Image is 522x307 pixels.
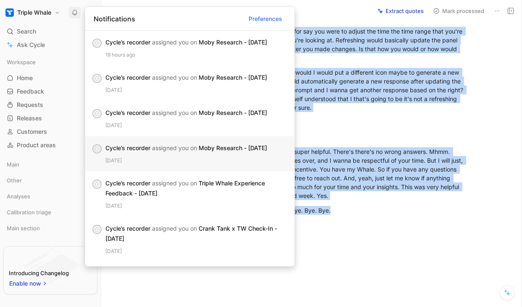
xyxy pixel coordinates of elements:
div: CCycle’s recorder assigned you on Moby Research - [DATE]19 hours ago [85,31,294,66]
div: C [93,75,101,82]
span: Notifications [94,13,135,23]
div: CCycle’s recorder assigned you on Triple Whale Experience Feedback - [DATE][DATE] [85,172,294,217]
div: [DATE] [105,156,288,165]
div: CCycle’s recorder assigned you on Moby Research - [DATE][DATE] [85,136,294,172]
div: C [93,180,101,188]
span: assigned you on [152,74,197,81]
span: assigned you on [152,109,197,116]
span: assigned you on [152,39,197,46]
div: C [93,110,101,117]
span: Preferences [249,13,282,23]
div: Cycle’s recorder Moby Research - [DATE] [105,73,281,83]
div: Cycle’s recorder Crank Tank x TW Check-In - [DATE] [105,224,281,244]
div: Cycle’s recorder Moby Research - [DATE] [105,108,281,118]
div: C [93,39,101,47]
div: [DATE] [105,202,288,210]
div: C [93,145,101,153]
div: [DATE] [105,247,288,255]
div: Cycle’s recorder Moby Research - [DATE] [105,143,281,153]
span: assigned you on [152,225,197,232]
div: CCycle’s recorder assigned you on Moby Research - [DATE][DATE] [85,66,294,101]
button: Preferences [245,12,286,25]
div: CCycle’s recorder assigned you on Moby Research - [DATE][DATE] [85,101,294,136]
div: C [93,226,101,233]
div: Cycle’s recorder Moby Research - [DATE] [105,37,281,47]
div: [DATE] [105,86,288,94]
div: [DATE] [105,121,288,130]
div: Cycle’s recorder Triple Whale Experience Feedback - [DATE] [105,178,281,198]
span: assigned you on [152,180,197,187]
div: CCycle’s recorder assigned you on Crank Tank x TW Check-In - [DATE][DATE] [85,217,294,262]
span: assigned you on [152,144,197,151]
div: 19 hours ago [105,51,288,59]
